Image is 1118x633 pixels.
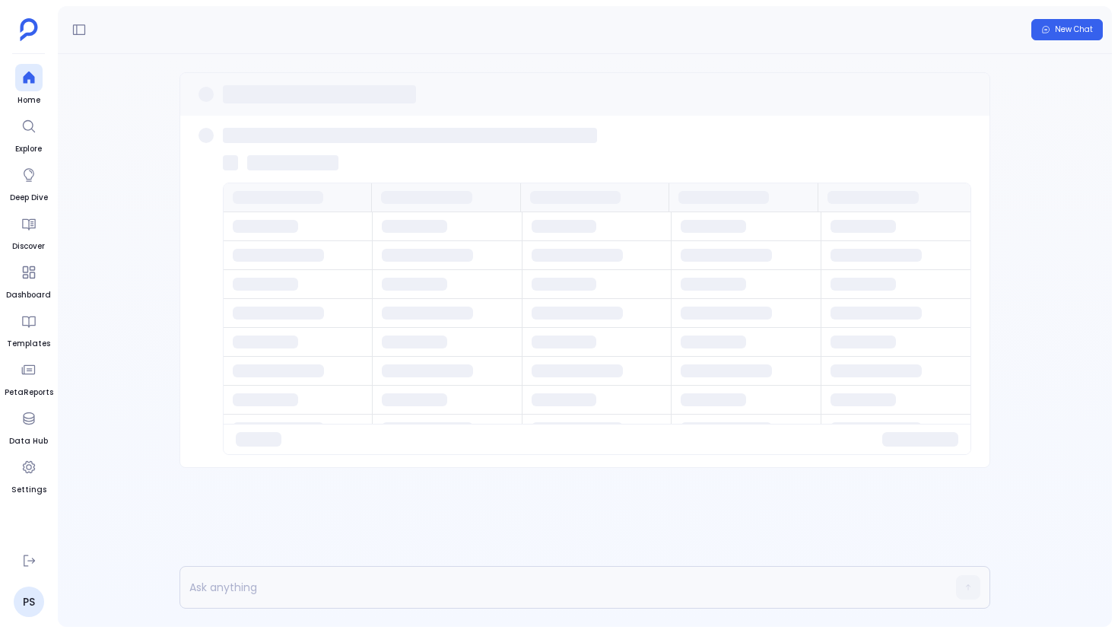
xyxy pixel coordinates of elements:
a: Deep Dive [10,161,48,204]
span: Templates [7,338,50,350]
a: Discover [12,210,45,253]
a: PetaReports [5,356,53,399]
span: New Chat [1055,24,1093,35]
a: Explore [15,113,43,155]
span: Dashboard [6,289,51,301]
button: New Chat [1031,19,1103,40]
a: Settings [11,453,46,496]
a: Data Hub [9,405,48,447]
span: Discover [12,240,45,253]
span: PetaReports [5,386,53,399]
span: Deep Dive [10,192,48,204]
span: Settings [11,484,46,496]
span: Data Hub [9,435,48,447]
a: PS [14,587,44,617]
a: Dashboard [6,259,51,301]
span: Explore [15,143,43,155]
a: Home [15,64,43,107]
img: petavue logo [20,18,38,41]
a: Templates [7,307,50,350]
span: Home [15,94,43,107]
